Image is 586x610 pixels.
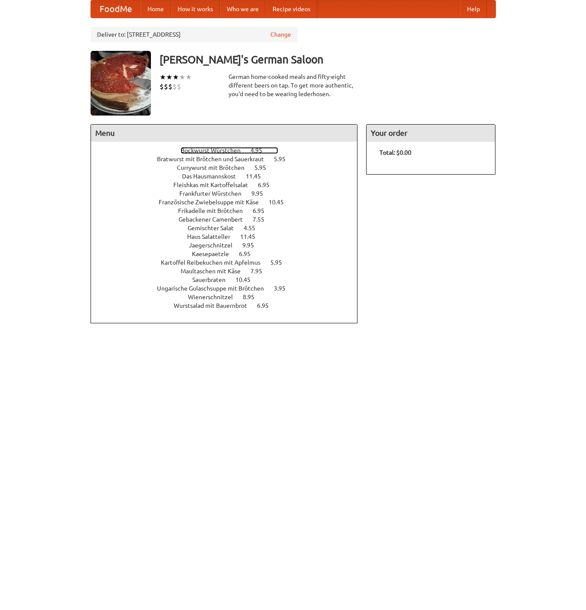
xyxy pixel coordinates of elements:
span: Gemischter Salat [188,225,242,231]
span: Französische Zwiebelsuppe mit Käse [159,199,267,206]
a: Fleishkas mit Kartoffelsalat 6.95 [173,181,285,188]
li: ★ [160,72,166,82]
div: German home-cooked meals and fifty-eight different beers on tap. To get more authentic, you'd nee... [229,72,358,98]
a: Bratwurst mit Brötchen und Sauerkraut 5.95 [157,156,301,163]
span: 9.95 [242,242,263,249]
li: $ [177,82,181,91]
li: $ [168,82,172,91]
a: Sauerbraten 10.45 [192,276,266,283]
li: ★ [172,72,179,82]
span: 10.45 [269,199,292,206]
li: $ [160,82,164,91]
a: Recipe videos [266,0,317,18]
span: 11.45 [246,173,269,180]
a: Frankfurter Würstchen 9.95 [179,190,279,197]
span: Ungarische Gulaschsuppe mit Brötchen [157,285,273,292]
span: 5.95 [274,156,294,163]
li: ★ [166,72,172,82]
span: Sauerbraten [192,276,234,283]
b: Total: $0.00 [379,149,411,156]
a: Gebackener Camenbert 7.55 [179,216,280,223]
a: Wurstsalad mit Bauernbrot 6.95 [174,302,285,309]
span: Frikadelle mit Brötchen [178,207,251,214]
a: Who we are [220,0,266,18]
li: $ [164,82,168,91]
a: Haus Salatteller 11.45 [187,233,271,240]
span: Gebackener Camenbert [179,216,251,223]
img: angular.jpg [91,51,151,116]
span: 6.95 [239,250,259,257]
li: ★ [185,72,192,82]
a: Jaegerschnitzel 9.95 [189,242,270,249]
span: Currywurst mit Brötchen [177,164,253,171]
span: Maultaschen mit Käse [181,268,249,275]
h4: Your order [367,125,495,142]
span: 5.95 [270,259,291,266]
a: Currywurst mit Brötchen 5.95 [177,164,282,171]
span: 3.95 [274,285,294,292]
h3: [PERSON_NAME]'s German Saloon [160,51,496,68]
li: $ [172,82,177,91]
span: Kaesepaetzle [192,250,238,257]
span: Bockwurst Würstchen [181,147,249,154]
span: 11.45 [240,233,264,240]
span: 4.95 [251,147,271,154]
span: 7.95 [251,268,271,275]
span: Bratwurst mit Brötchen und Sauerkraut [157,156,273,163]
span: 4.55 [244,225,264,231]
a: Home [141,0,171,18]
h4: Menu [91,125,357,142]
a: Maultaschen mit Käse 7.95 [181,268,278,275]
a: Change [270,30,291,39]
a: Ungarische Gulaschsuppe mit Brötchen 3.95 [157,285,301,292]
span: Haus Salatteller [187,233,239,240]
a: Help [460,0,487,18]
a: Frikadelle mit Brötchen 6.95 [178,207,280,214]
span: 6.95 [253,207,273,214]
span: Das Hausmannskost [182,173,244,180]
a: Kartoffel Reibekuchen mit Apfelmus 5.95 [161,259,298,266]
div: Deliver to: [STREET_ADDRESS] [91,27,298,42]
span: 8.95 [243,294,263,300]
a: Bockwurst Würstchen 4.95 [181,147,278,154]
a: Französische Zwiebelsuppe mit Käse 10.45 [159,199,300,206]
span: 6.95 [257,302,277,309]
a: Wienerschnitzel 8.95 [188,294,270,300]
span: Kartoffel Reibekuchen mit Apfelmus [161,259,269,266]
span: 5.95 [254,164,275,171]
a: FoodMe [91,0,141,18]
span: Wienerschnitzel [188,294,241,300]
span: Wurstsalad mit Bauernbrot [174,302,256,309]
span: Frankfurter Würstchen [179,190,250,197]
span: 7.55 [253,216,273,223]
a: Das Hausmannskost 11.45 [182,173,277,180]
span: 10.45 [235,276,259,283]
span: 9.95 [251,190,272,197]
span: 6.95 [258,181,278,188]
a: Kaesepaetzle 6.95 [192,250,266,257]
span: Jaegerschnitzel [189,242,241,249]
span: Fleishkas mit Kartoffelsalat [173,181,257,188]
li: ★ [179,72,185,82]
a: Gemischter Salat 4.55 [188,225,271,231]
a: How it works [171,0,220,18]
